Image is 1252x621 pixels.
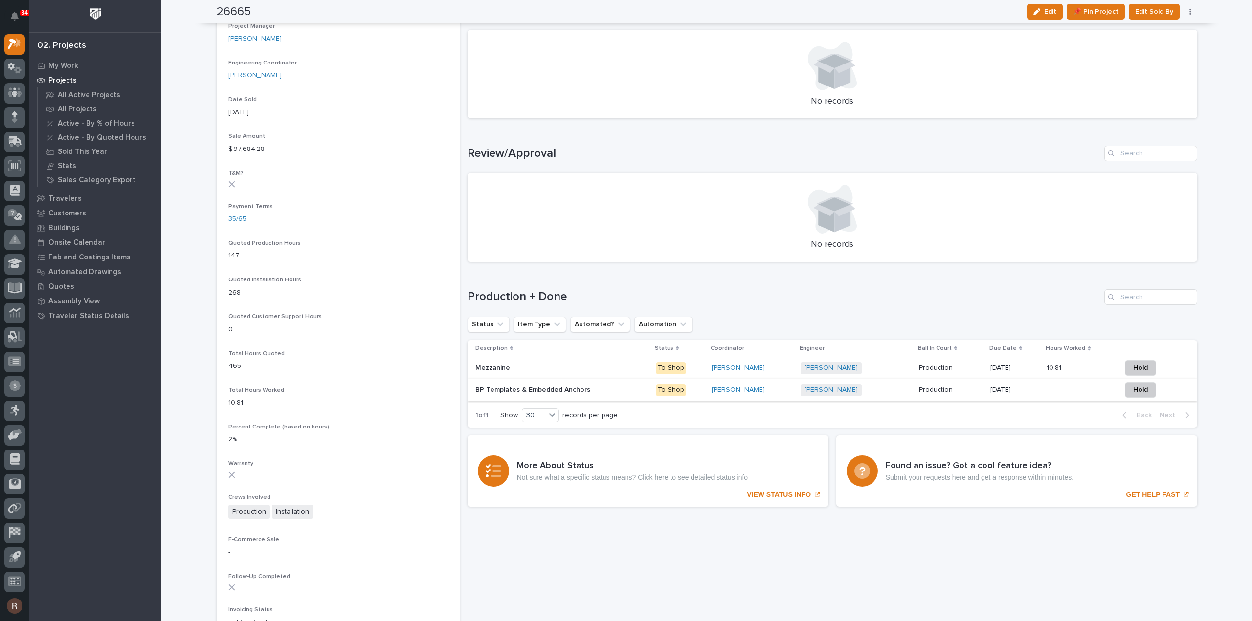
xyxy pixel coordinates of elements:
a: VIEW STATUS INFO [468,435,828,507]
p: BP Templates & Embedded Anchors [475,384,592,394]
p: Active - By % of Hours [58,119,135,128]
span: E-Commerce Sale [228,537,279,543]
button: Notifications [4,6,25,26]
p: Projects [48,76,77,85]
p: Not sure what a specific status means? Click here to see detailed status info [517,473,748,482]
p: Assembly View [48,297,100,306]
p: All Active Projects [58,91,120,100]
button: Automation [634,317,693,332]
p: Traveler Status Details [48,312,129,321]
p: Onsite Calendar [48,238,105,247]
a: Projects [29,73,161,87]
p: Travelers [48,194,82,203]
p: Customers [48,209,86,218]
a: Customers [29,206,161,220]
p: Hours Worked [1046,343,1085,354]
a: Assembly View [29,294,161,308]
p: [DATE] [990,386,1039,394]
p: No records [479,96,1185,107]
p: Sales Category Export [58,176,135,185]
h1: Review/Approval [468,147,1100,161]
span: Hold [1133,384,1148,396]
span: Project Manager [228,23,275,29]
p: Active - By Quoted Hours [58,133,146,142]
div: Notifications84 [12,12,25,27]
h3: More About Status [517,461,748,471]
button: Next [1156,411,1197,420]
p: All Projects [58,105,97,114]
h3: Found an issue? Got a cool feature idea? [886,461,1073,471]
button: Hold [1125,382,1156,398]
a: My Work [29,58,161,73]
img: Workspace Logo [87,5,105,23]
div: To Shop [656,362,686,374]
h1: Production + Done [468,290,1100,304]
p: 2% [228,434,448,445]
button: Back [1115,411,1156,420]
a: Buildings [29,220,161,235]
p: Quotes [48,282,74,291]
button: users-avatar [4,596,25,616]
span: Sale Amount [228,133,265,139]
a: Sold This Year [38,145,161,158]
span: Total Hours Quoted [228,351,285,357]
p: $ 97,684.28 [228,144,448,154]
p: Automated Drawings [48,268,121,277]
p: Production [919,384,955,394]
tr: BP Templates & Embedded AnchorsBP Templates & Embedded Anchors To Shop[PERSON_NAME] [PERSON_NAME]... [468,379,1197,401]
p: Engineer [800,343,825,354]
a: All Projects [38,102,161,116]
input: Search [1104,146,1197,161]
p: Mezzanine [475,362,512,372]
p: VIEW STATUS INFO [747,491,811,499]
p: - [1047,384,1051,394]
p: 84 [22,9,28,16]
a: All Active Projects [38,88,161,102]
a: Traveler Status Details [29,308,161,323]
a: Sales Category Export [38,173,161,187]
span: Payment Terms [228,204,273,210]
p: 1 of 1 [468,404,496,428]
span: Invoicing Status [228,607,273,613]
p: 10.81 [1047,362,1063,372]
span: Quoted Production Hours [228,240,301,246]
span: Crews Involved [228,494,270,500]
p: Status [655,343,673,354]
span: 📌 Pin Project [1073,6,1118,18]
button: Status [468,317,510,332]
span: Hold [1133,362,1148,374]
a: GET HELP FAST [836,435,1197,507]
p: Production [919,362,955,372]
p: Ball In Court [918,343,952,354]
span: Engineering Coordinator [228,60,297,66]
div: 30 [522,410,546,421]
p: 465 [228,361,448,371]
span: Edit [1044,7,1056,16]
button: 📌 Pin Project [1067,4,1125,20]
p: No records [479,239,1185,250]
a: Active - By % of Hours [38,116,161,130]
span: Total Hours Worked [228,387,284,393]
a: Travelers [29,191,161,206]
a: Automated Drawings [29,264,161,279]
span: T&M? [228,171,244,176]
a: [PERSON_NAME] [805,386,858,394]
span: Next [1160,411,1181,420]
button: Item Type [514,317,566,332]
span: Production [228,505,270,519]
div: Search [1104,289,1197,305]
p: 268 [228,288,448,298]
span: Percent Complete (based on hours) [228,424,329,430]
button: Edit [1027,4,1063,20]
span: Edit Sold By [1135,6,1173,18]
span: Warranty [228,461,253,467]
p: - [228,547,448,557]
p: 10.81 [228,398,448,408]
button: Hold [1125,360,1156,376]
p: [DATE] [228,107,448,118]
p: Fab and Coatings Items [48,253,131,262]
span: Quoted Installation Hours [228,277,301,283]
a: Fab and Coatings Items [29,250,161,264]
p: Buildings [48,224,80,233]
